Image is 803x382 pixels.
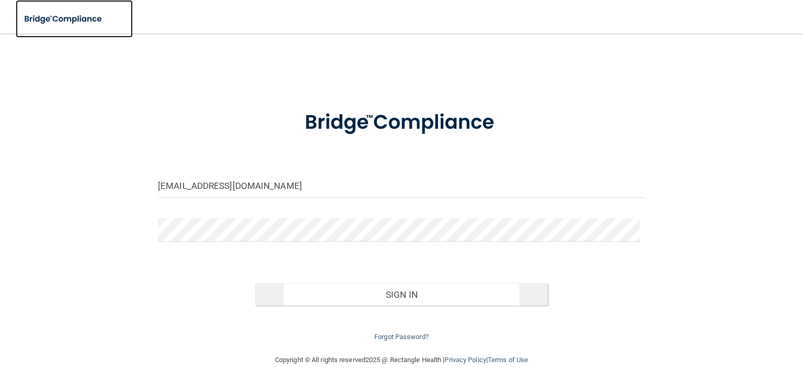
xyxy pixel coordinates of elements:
a: Forgot Password? [374,333,429,341]
img: bridge_compliance_login_screen.278c3ca4.svg [16,8,112,30]
button: Sign In [255,283,547,306]
div: Copyright © All rights reserved 2025 @ Rectangle Health | | [211,343,592,377]
a: Terms of Use [488,356,528,364]
input: Email [158,174,645,198]
img: bridge_compliance_login_screen.278c3ca4.svg [284,96,520,149]
a: Privacy Policy [444,356,486,364]
iframe: Drift Widget Chat Controller [623,313,790,355]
